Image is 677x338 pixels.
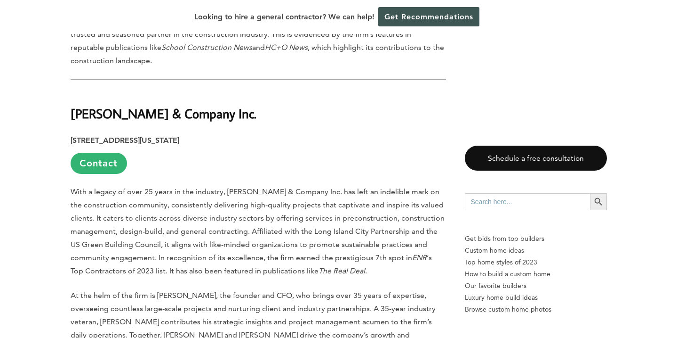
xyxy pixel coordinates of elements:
[319,266,365,275] em: The Real Deal
[161,43,252,52] em: School Construction News
[465,304,607,315] a: Browse custom home photos
[71,153,127,174] a: Contact
[465,146,607,171] a: Schedule a free consultation
[71,136,179,145] strong: [STREET_ADDRESS][US_STATE]
[465,292,607,304] a: Luxury home build ideas
[465,193,590,210] input: Search here...
[412,253,427,262] em: ENR
[465,280,607,292] a: Our favorite builders
[265,43,308,52] em: HC+O News
[465,245,607,256] a: Custom home ideas
[593,197,604,207] svg: Search
[378,7,479,26] a: Get Recommendations
[465,268,607,280] a: How to build a custom home
[71,185,446,278] p: With a legacy of over 25 years in the industry, [PERSON_NAME] & Company Inc. has left an indelibl...
[465,233,607,245] p: Get bids from top builders
[465,256,607,268] a: Top home styles of 2023
[71,105,256,122] strong: [PERSON_NAME] & Company Inc.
